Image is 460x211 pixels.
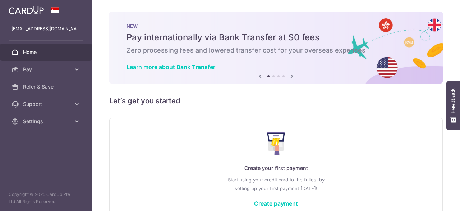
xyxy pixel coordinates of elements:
[11,25,80,32] p: [EMAIL_ADDRESS][DOMAIN_NAME]
[126,32,425,43] h5: Pay internationally via Bank Transfer at $0 fees
[124,164,428,172] p: Create your first payment
[23,49,70,56] span: Home
[254,200,298,207] a: Create payment
[23,83,70,90] span: Refer & Save
[126,46,425,55] h6: Zero processing fees and lowered transfer cost for your overseas expenses
[124,175,428,193] p: Start using your credit card to the fullest by setting up your first payment [DATE]!
[23,66,70,73] span: Pay
[109,95,443,107] h5: Let’s get you started
[446,81,460,130] button: Feedback - Show survey
[126,23,425,29] p: NEW
[267,132,285,155] img: Make Payment
[9,6,44,14] img: CardUp
[126,63,215,71] a: Learn more about Bank Transfer
[109,12,443,84] img: Bank transfer banner
[450,88,456,113] span: Feedback
[23,118,70,125] span: Settings
[23,100,70,108] span: Support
